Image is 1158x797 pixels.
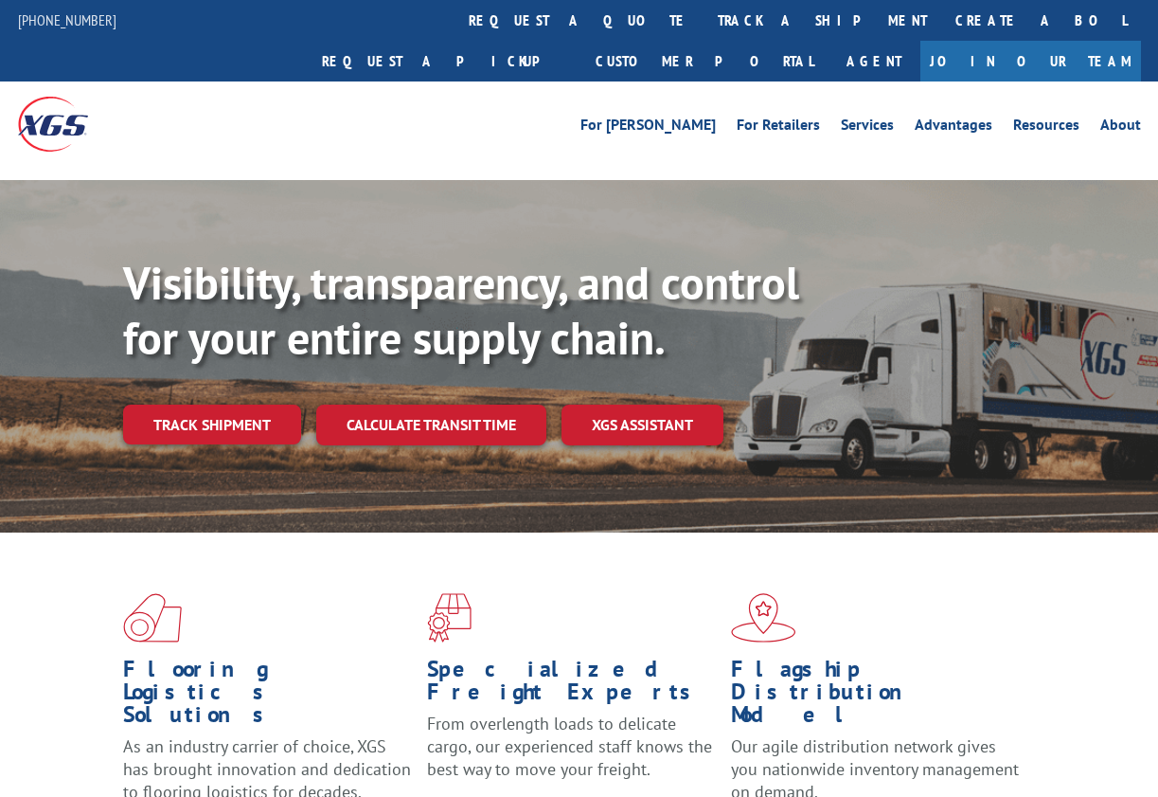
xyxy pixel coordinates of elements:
[841,118,894,138] a: Services
[427,713,717,797] p: From overlength loads to delicate cargo, our experienced staff knows the best way to move your fr...
[18,10,116,29] a: [PHONE_NUMBER]
[920,41,1141,82] a: Join Our Team
[427,593,472,643] img: xgs-icon-focused-on-flooring-red
[427,658,717,713] h1: Specialized Freight Experts
[123,405,301,444] a: Track shipment
[737,118,820,138] a: For Retailers
[316,405,546,445] a: Calculate transit time
[580,118,716,138] a: For [PERSON_NAME]
[828,41,920,82] a: Agent
[308,41,581,82] a: Request a pickup
[731,593,796,643] img: xgs-icon-flagship-distribution-model-red
[123,253,799,367] b: Visibility, transparency, and control for your entire supply chain.
[1100,118,1141,138] a: About
[915,118,992,138] a: Advantages
[123,593,182,643] img: xgs-icon-total-supply-chain-intelligence-red
[581,41,828,82] a: Customer Portal
[123,658,413,735] h1: Flooring Logistics Solutions
[561,405,723,445] a: XGS ASSISTANT
[1013,118,1079,138] a: Resources
[731,658,1021,735] h1: Flagship Distribution Model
